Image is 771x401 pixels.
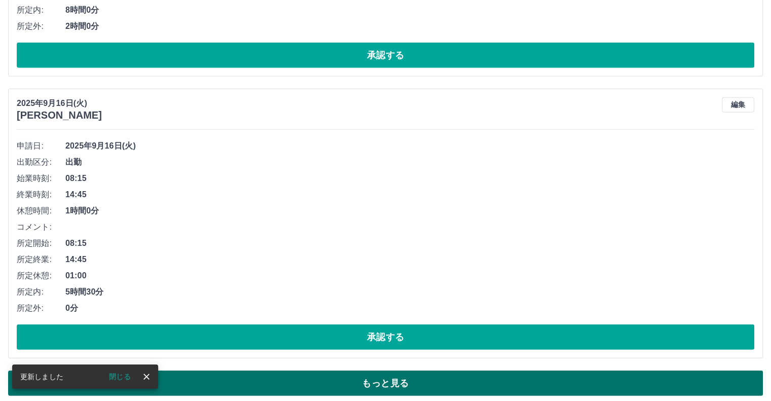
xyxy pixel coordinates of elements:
[65,270,754,282] span: 01:00
[17,97,102,110] p: 2025年9月16日(火)
[17,140,65,152] span: 申請日:
[65,302,754,314] span: 0分
[17,221,65,233] span: コメント:
[17,324,754,350] button: 承認する
[17,43,754,68] button: 承認する
[20,368,63,386] div: 更新しました
[8,371,763,396] button: もっと見る
[17,4,65,16] span: 所定内:
[65,20,754,32] span: 2時間0分
[65,172,754,185] span: 08:15
[139,369,154,384] button: close
[65,253,754,266] span: 14:45
[65,189,754,201] span: 14:45
[17,110,102,121] h3: [PERSON_NAME]
[17,237,65,249] span: 所定開始:
[17,156,65,168] span: 出勤区分:
[65,286,754,298] span: 5時間30分
[17,270,65,282] span: 所定休憩:
[65,205,754,217] span: 1時間0分
[17,253,65,266] span: 所定終業:
[17,286,65,298] span: 所定内:
[17,20,65,32] span: 所定外:
[65,156,754,168] span: 出勤
[65,4,754,16] span: 8時間0分
[17,172,65,185] span: 始業時刻:
[17,302,65,314] span: 所定外:
[17,189,65,201] span: 終業時刻:
[17,205,65,217] span: 休憩時間:
[65,140,754,152] span: 2025年9月16日(火)
[722,97,754,113] button: 編集
[65,237,754,249] span: 08:15
[101,369,139,384] button: 閉じる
